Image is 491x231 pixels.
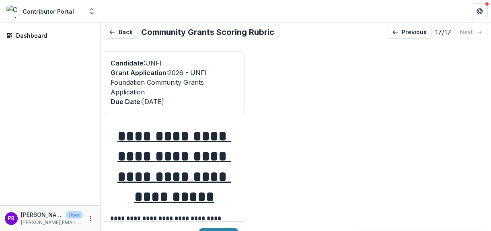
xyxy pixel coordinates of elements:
[111,58,238,68] p: : UNFI
[402,29,427,36] p: previous
[21,219,82,226] p: [PERSON_NAME][EMAIL_ADDRESS][DOMAIN_NAME]
[111,98,140,106] span: Due Date
[16,31,90,40] div: Dashboard
[86,214,95,223] button: More
[111,68,238,97] p: : 2026 - UNFI Foundation Community Grants Application
[435,27,451,37] p: 17 / 17
[111,97,238,106] p: : [DATE]
[111,69,166,77] span: Grant Application
[104,26,138,39] button: Back
[472,3,488,19] button: Get Help
[387,26,432,39] a: previous
[23,7,74,16] div: Contributor Portal
[141,27,274,37] h2: Community Grants Scoring Rubric
[66,211,82,219] p: User
[3,29,97,42] a: Dashboard
[86,3,97,19] button: Open entity switcher
[8,216,14,221] div: Patricia Bellum
[111,59,144,67] span: Candidate
[6,5,19,18] img: Contributor Portal
[460,29,473,36] p: next
[21,211,63,219] p: [PERSON_NAME]
[454,26,488,39] button: next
